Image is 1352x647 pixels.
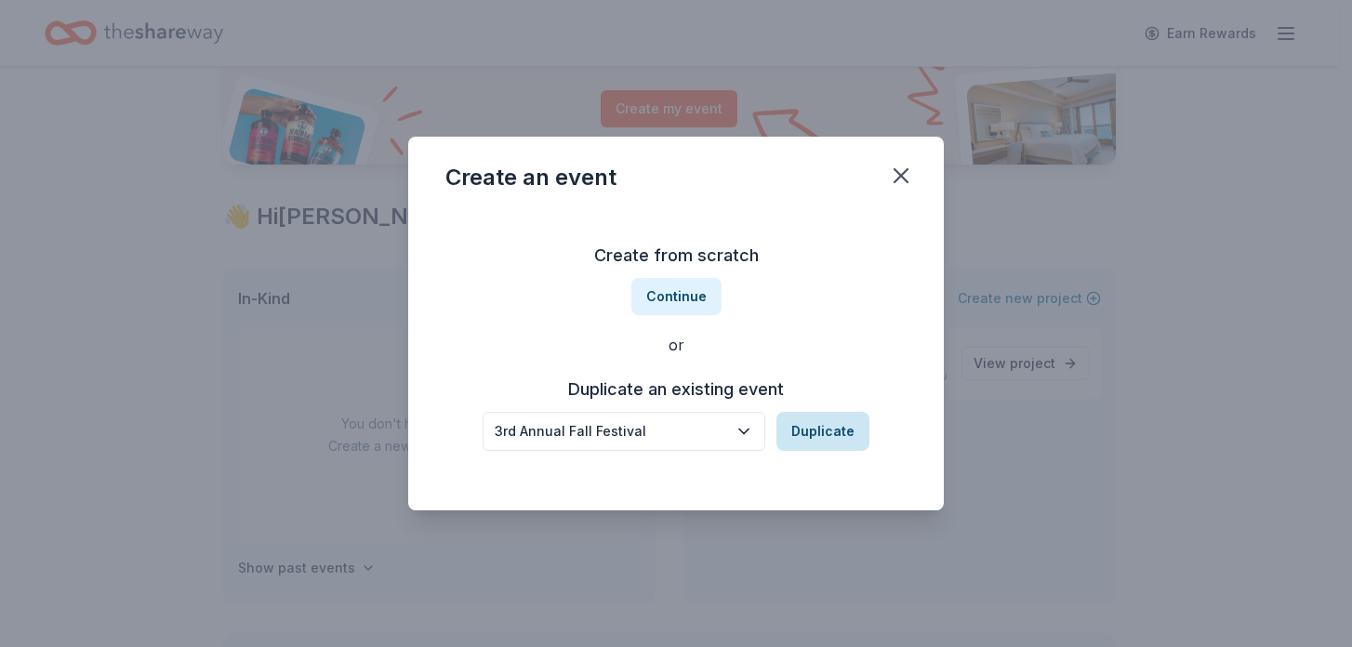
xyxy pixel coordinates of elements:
[445,163,616,192] div: Create an event
[483,375,869,404] h3: Duplicate an existing event
[776,412,869,451] button: Duplicate
[445,334,907,356] div: or
[483,412,765,451] button: 3rd Annual Fall Festival
[631,278,722,315] button: Continue
[495,420,727,442] div: 3rd Annual Fall Festival
[445,241,907,271] h3: Create from scratch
